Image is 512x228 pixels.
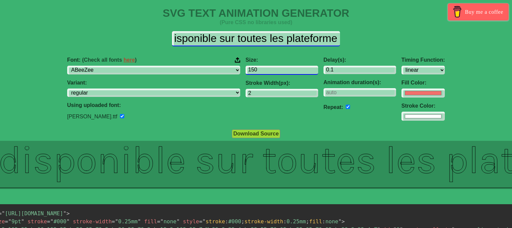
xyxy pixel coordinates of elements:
[206,218,225,225] span: stroke
[67,114,117,119] label: [PERSON_NAME].ttf
[324,57,396,63] label: Delay(s):
[28,218,47,225] span: stroke
[2,210,5,217] span: "
[206,218,338,225] span: #000 0.25mm none
[138,218,141,225] span: "
[324,88,396,97] input: auto
[324,104,343,110] label: Repeat:
[47,218,50,225] span: =
[63,210,67,217] span: "
[67,210,70,217] span: >
[246,80,318,86] label: Stroke Width(px):
[157,218,179,225] span: none
[283,218,287,225] span: :
[232,129,280,138] button: Download Source
[346,105,350,109] input: auto
[183,218,199,225] span: style
[115,218,118,225] span: "
[73,218,112,225] span: stroke-width
[245,218,284,225] span: stroke-width
[144,218,157,225] span: fill
[324,79,396,85] label: Animation duration(s):
[8,218,11,225] span: "
[306,218,309,225] span: ;
[82,57,137,63] span: (Check all fonts )
[120,114,124,118] input: Remove font
[448,3,509,20] a: Buy me a coffee
[50,218,54,225] span: "
[235,57,240,63] img: Upload your font
[324,66,396,74] input: 0.1s
[246,89,318,97] input: 2px
[322,218,326,225] span: :
[112,218,115,225] span: =
[225,218,228,225] span: :
[401,80,445,86] label: Fill Color:
[67,57,137,63] span: Font:
[47,218,70,225] span: #000
[157,218,160,225] span: =
[5,218,25,225] span: 9pt
[5,218,8,225] span: =
[112,218,141,225] span: 0.25mm
[172,31,340,46] input: Input Text Here
[160,218,164,225] span: "
[246,66,318,75] input: 100
[241,218,245,225] span: ;
[199,218,206,225] span: ="
[67,80,240,86] label: Variant:
[246,57,318,63] label: Size:
[465,6,503,18] span: Buy me a coffee
[67,102,240,108] label: Using uploaded font:
[309,218,322,225] span: fill
[338,218,342,225] span: "
[401,57,445,63] label: Timing Function:
[342,218,345,225] span: >
[67,218,70,225] span: "
[21,218,25,225] span: "
[124,57,135,63] a: here
[176,218,180,225] span: "
[401,103,445,109] label: Stroke Color:
[452,6,463,17] img: Buy me a coffee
